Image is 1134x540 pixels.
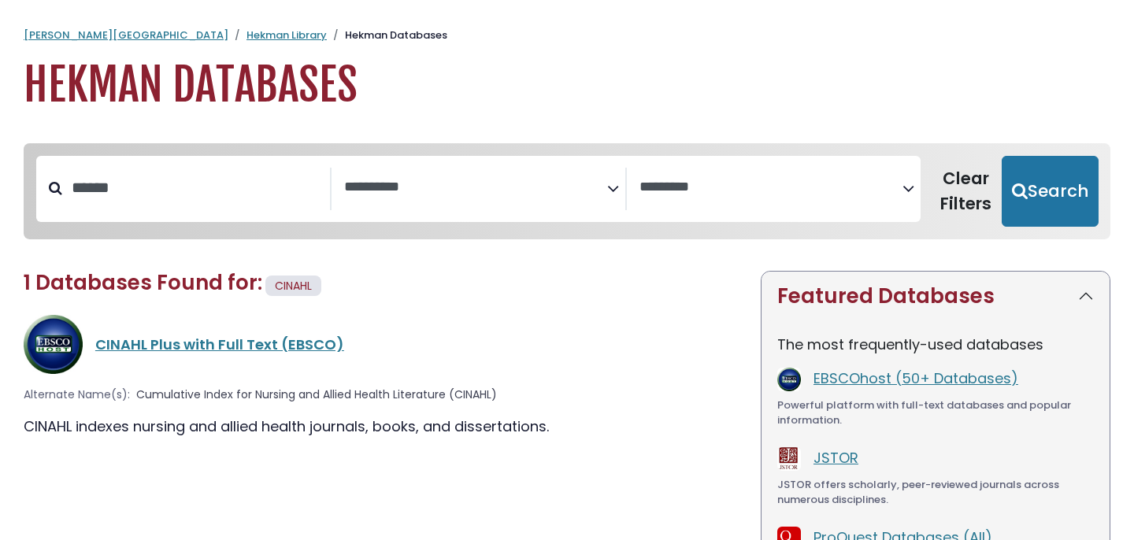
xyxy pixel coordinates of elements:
nav: Search filters [24,143,1110,239]
div: CINAHL indexes nursing and allied health journals, books, and dissertations. [24,416,742,437]
p: The most frequently-used databases [777,334,1094,355]
textarea: Search [344,179,607,196]
button: Submit for Search Results [1002,156,1099,227]
span: 1 Databases Found for: [24,268,262,297]
a: [PERSON_NAME][GEOGRAPHIC_DATA] [24,28,228,43]
a: CINAHL Plus with Full Text (EBSCO) [95,335,344,354]
button: Featured Databases [762,272,1110,321]
div: Powerful platform with full-text databases and popular information. [777,398,1094,428]
button: Clear Filters [930,156,1002,227]
textarea: Search [639,179,902,196]
span: Cumulative Index for Nursing and Allied Health Literature (CINAHL) [136,387,497,403]
li: Hekman Databases [327,28,447,43]
span: Alternate Name(s): [24,387,130,403]
a: JSTOR [813,448,858,468]
input: Search database by title or keyword [62,175,330,201]
div: JSTOR offers scholarly, peer-reviewed journals across numerous disciplines. [777,477,1094,508]
nav: breadcrumb [24,28,1110,43]
span: CINAHL [275,278,312,294]
a: EBSCOhost (50+ Databases) [813,368,1018,388]
a: Hekman Library [246,28,327,43]
h1: Hekman Databases [24,59,1110,112]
